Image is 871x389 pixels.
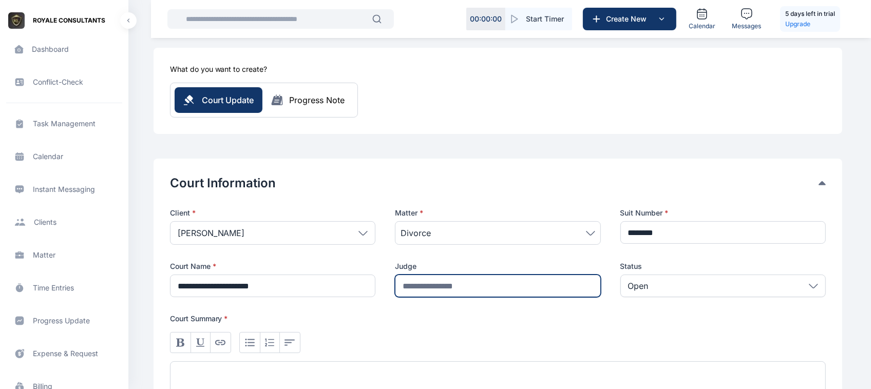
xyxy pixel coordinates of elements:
[290,94,345,106] div: Progress Note
[470,14,502,24] p: 00 : 00 : 00
[732,22,761,30] span: Messages
[728,4,765,34] a: Messages
[33,15,105,26] span: ROYALE CONSULTANTS
[262,94,353,106] button: Progress Note
[395,261,600,271] label: Judge
[170,208,375,218] p: Client
[6,70,122,94] a: conflict-check
[6,37,122,62] a: dashboard
[620,208,826,218] label: Suit Number
[526,14,564,24] span: Start Timer
[170,175,826,191] div: Court Information
[175,87,262,113] button: Court Update
[6,177,122,202] a: Instant Messaging
[401,227,431,239] span: Divorce
[170,314,826,324] p: Court Summary
[170,261,375,271] label: Court Name
[628,280,649,292] p: Open
[170,175,819,191] button: Court Information
[6,308,122,333] a: progress update
[785,9,835,19] h5: 5 days left in trial
[505,8,572,30] button: Start Timer
[689,22,715,30] span: Calendar
[6,243,122,267] a: matter
[6,341,122,366] a: expense & request
[6,111,122,136] a: task management
[6,144,122,169] a: calendar
[6,276,122,300] a: time entries
[785,19,835,29] a: Upgrade
[583,8,676,30] button: Create New
[685,4,719,34] a: Calendar
[602,14,655,24] span: Create New
[170,64,268,74] h5: What do you want to create?
[178,227,245,239] span: [PERSON_NAME]
[395,208,423,218] span: Matter
[6,210,122,235] a: clients
[620,261,826,271] label: Status
[202,94,254,106] span: Court Update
